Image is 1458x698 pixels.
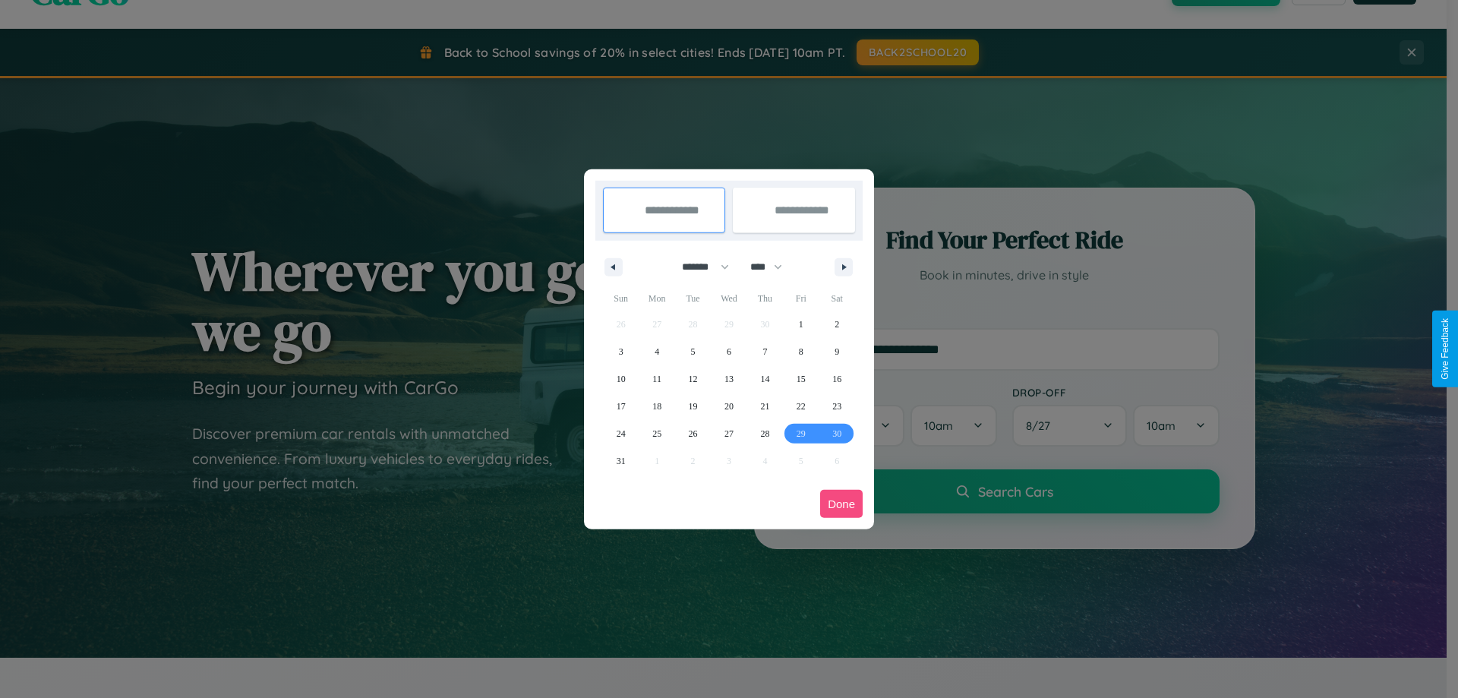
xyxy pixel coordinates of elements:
[819,338,855,365] button: 9
[675,420,711,447] button: 26
[652,393,661,420] span: 18
[760,365,769,393] span: 14
[603,447,639,475] button: 31
[689,393,698,420] span: 19
[652,365,661,393] span: 11
[675,286,711,311] span: Tue
[617,447,626,475] span: 31
[639,420,674,447] button: 25
[832,420,841,447] span: 30
[689,420,698,447] span: 26
[619,338,623,365] span: 3
[711,338,746,365] button: 6
[603,338,639,365] button: 3
[783,420,819,447] button: 29
[724,393,734,420] span: 20
[760,420,769,447] span: 28
[655,338,659,365] span: 4
[819,286,855,311] span: Sat
[691,338,696,365] span: 5
[797,393,806,420] span: 22
[603,286,639,311] span: Sun
[639,338,674,365] button: 4
[747,286,783,311] span: Thu
[747,393,783,420] button: 21
[747,338,783,365] button: 7
[711,393,746,420] button: 20
[675,365,711,393] button: 12
[819,393,855,420] button: 23
[689,365,698,393] span: 12
[832,365,841,393] span: 16
[783,338,819,365] button: 8
[603,393,639,420] button: 17
[835,311,839,338] span: 2
[799,311,803,338] span: 1
[603,365,639,393] button: 10
[747,420,783,447] button: 28
[799,338,803,365] span: 8
[639,365,674,393] button: 11
[617,365,626,393] span: 10
[783,311,819,338] button: 1
[617,393,626,420] span: 17
[783,365,819,393] button: 15
[832,393,841,420] span: 23
[1440,318,1450,380] div: Give Feedback
[675,393,711,420] button: 19
[747,365,783,393] button: 14
[760,393,769,420] span: 21
[724,420,734,447] span: 27
[819,420,855,447] button: 30
[711,286,746,311] span: Wed
[639,393,674,420] button: 18
[652,420,661,447] span: 25
[819,365,855,393] button: 16
[675,338,711,365] button: 5
[724,365,734,393] span: 13
[783,286,819,311] span: Fri
[819,311,855,338] button: 2
[639,286,674,311] span: Mon
[783,393,819,420] button: 22
[711,420,746,447] button: 27
[727,338,731,365] span: 6
[603,420,639,447] button: 24
[797,365,806,393] span: 15
[835,338,839,365] span: 9
[762,338,767,365] span: 7
[797,420,806,447] span: 29
[711,365,746,393] button: 13
[820,490,863,518] button: Done
[617,420,626,447] span: 24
